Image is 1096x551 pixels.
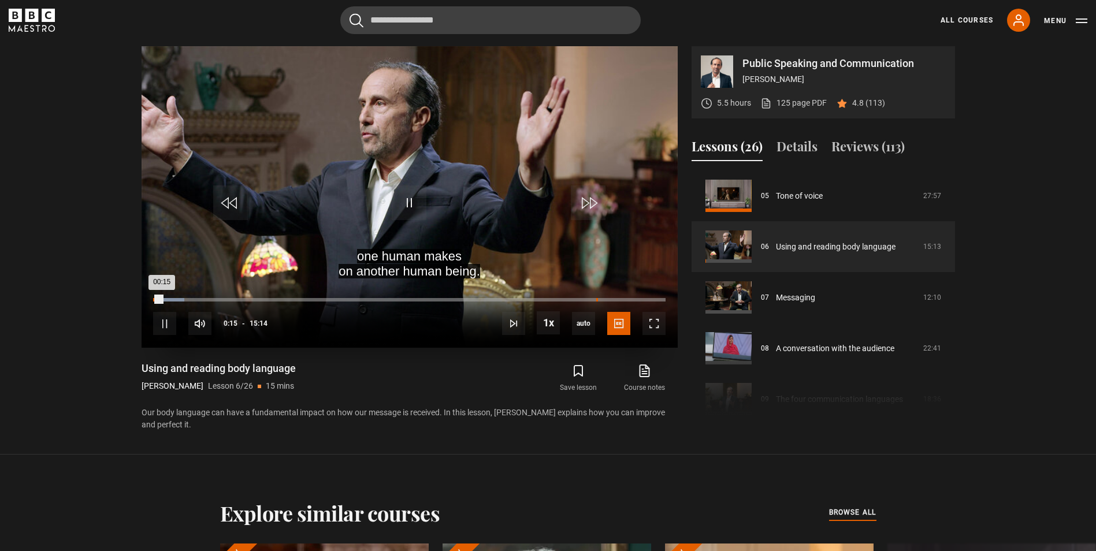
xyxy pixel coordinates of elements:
video-js: Video Player [142,46,678,348]
p: [PERSON_NAME] [742,73,946,85]
button: Captions [607,312,630,335]
div: Progress Bar [153,298,665,301]
span: auto [572,312,595,335]
button: Mute [188,312,211,335]
a: A conversation with the audience [776,342,894,355]
button: Details [777,137,818,161]
span: 0:15 [224,313,237,334]
p: Our body language can have a fundamental impact on how our message is received. In this lesson, [... [142,407,678,431]
input: Search [340,6,641,34]
a: Tone of voice [776,190,823,202]
h2: Explore similar courses [220,501,440,525]
a: Messaging [776,292,815,304]
a: 125 page PDF [760,97,827,109]
p: Lesson 6/26 [208,380,253,392]
h1: Using and reading body language [142,362,296,375]
a: browse all [829,507,876,519]
a: Using and reading body language [776,241,896,253]
button: Next Lesson [502,312,525,335]
svg: BBC Maestro [9,9,55,32]
p: 4.8 (113) [852,97,885,109]
p: Public Speaking and Communication [742,58,946,69]
span: browse all [829,507,876,518]
a: All Courses [941,15,993,25]
button: Lessons (26) [692,137,763,161]
a: Course notes [611,362,677,395]
span: - [242,319,245,327]
p: 15 mins [266,380,294,392]
p: 5.5 hours [717,97,751,109]
button: Toggle navigation [1044,15,1087,27]
button: Reviews (113) [831,137,905,161]
button: Submit the search query [350,13,363,28]
button: Pause [153,312,176,335]
div: Current quality: 720p [572,312,595,335]
p: [PERSON_NAME] [142,380,203,392]
button: Playback Rate [537,311,560,334]
button: Fullscreen [642,312,666,335]
button: Save lesson [545,362,611,395]
span: 15:14 [250,313,268,334]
